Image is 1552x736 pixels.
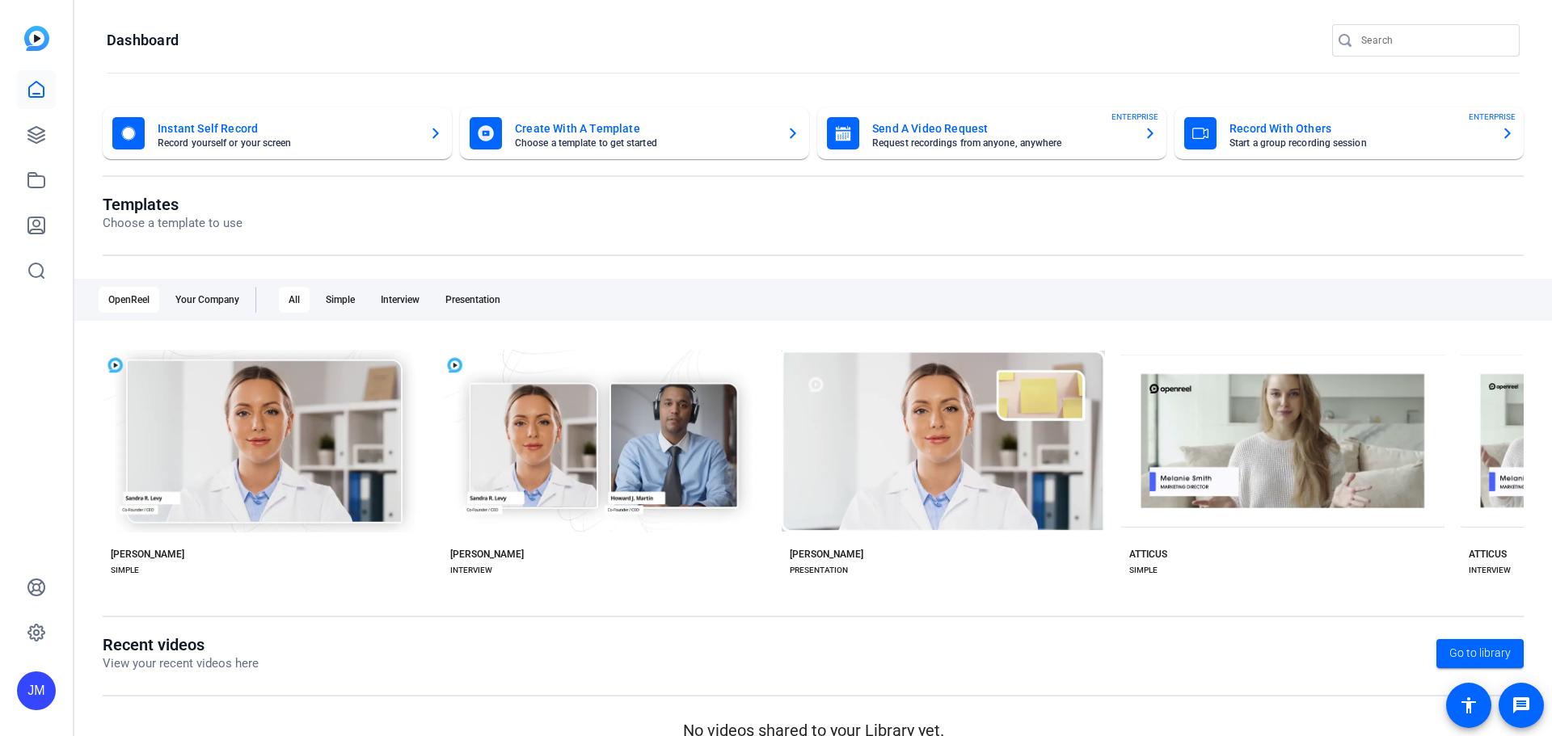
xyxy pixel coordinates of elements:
div: Interview [371,287,429,313]
button: Send A Video RequestRequest recordings from anyone, anywhereENTERPRISE [817,107,1166,159]
mat-card-title: Instant Self Record [158,119,416,138]
div: [PERSON_NAME] [111,548,184,561]
span: Go to library [1449,645,1511,662]
div: Simple [316,287,365,313]
button: Create With A TemplateChoose a template to get started [460,107,809,159]
div: ATTICUS [1129,548,1167,561]
h1: Templates [103,195,242,214]
mat-icon: accessibility [1459,696,1478,715]
mat-card-subtitle: Record yourself or your screen [158,138,416,148]
div: Your Company [166,287,249,313]
mat-card-title: Create With A Template [515,119,774,138]
mat-card-title: Record With Others [1229,119,1488,138]
p: Choose a template to use [103,214,242,233]
div: INTERVIEW [1469,564,1511,577]
div: INTERVIEW [450,564,492,577]
mat-card-title: Send A Video Request [872,119,1131,138]
input: Search [1361,31,1507,50]
span: ENTERPRISE [1111,111,1158,123]
a: Go to library [1436,639,1524,668]
div: ATTICUS [1469,548,1507,561]
div: All [279,287,310,313]
p: View your recent videos here [103,654,259,673]
div: JM [17,671,56,710]
button: Record With OthersStart a group recording sessionENTERPRISE [1175,107,1524,159]
div: OpenReel [99,287,159,313]
div: SIMPLE [111,564,139,577]
button: Instant Self RecordRecord yourself or your screen [103,107,452,159]
div: SIMPLE [1129,564,1158,577]
h1: Dashboard [107,31,179,50]
div: PRESENTATION [790,564,848,577]
mat-card-subtitle: Start a group recording session [1229,138,1488,148]
h1: Recent videos [103,635,259,654]
span: ENTERPRISE [1469,111,1516,123]
mat-icon: message [1512,696,1531,715]
mat-card-subtitle: Request recordings from anyone, anywhere [872,138,1131,148]
div: Presentation [436,287,510,313]
div: [PERSON_NAME] [450,548,524,561]
img: blue-gradient.svg [24,26,49,51]
div: [PERSON_NAME] [790,548,863,561]
mat-card-subtitle: Choose a template to get started [515,138,774,148]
